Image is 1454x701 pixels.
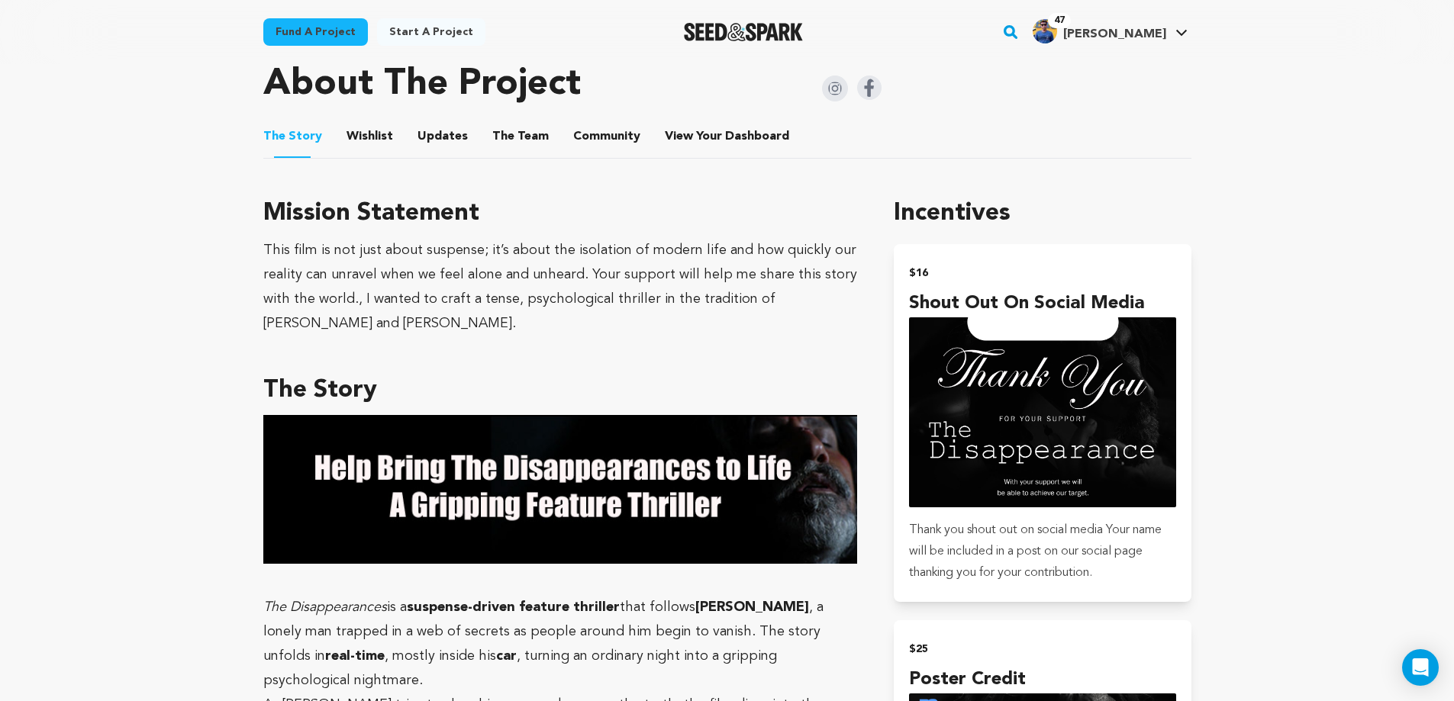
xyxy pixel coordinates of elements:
[695,600,809,614] strong: [PERSON_NAME]
[263,372,858,409] h3: The Story
[573,127,640,146] span: Community
[665,127,792,146] a: ViewYourDashboard
[909,638,1175,660] h2: $25
[684,23,804,41] img: Seed&Spark Logo Dark Mode
[263,595,858,693] p: is a that follows , a lonely man trapped in a web of secrets as people around him begin to vanish...
[263,18,368,46] a: Fund a project
[894,195,1191,232] h1: Incentives
[665,127,792,146] span: Your
[263,195,858,232] h3: Mission Statement
[407,600,620,614] strong: suspense-driven feature thriller
[1033,19,1057,43] img: aa3a6eba01ca51bb.jpg
[1030,16,1191,43] a: Brijesh G.'s Profile
[857,76,882,100] img: Seed&Spark Facebook Icon
[684,23,804,41] a: Seed&Spark Homepage
[822,76,848,101] img: Seed&Spark Instagram Icon
[1063,28,1166,40] span: [PERSON_NAME]
[418,127,468,146] span: Updates
[909,262,1175,284] h2: $16
[1030,16,1191,48] span: Brijesh G.'s Profile
[263,415,858,564] img: 1756372650-BANNER.jpg
[263,600,387,614] em: The Disappearances
[263,66,581,103] h1: About The Project
[377,18,485,46] a: Start a project
[909,519,1175,584] p: Thank you shout out on social media Your name will be included in a post on our social page thank...
[492,127,549,146] span: Team
[325,649,385,663] strong: real-time
[725,127,789,146] span: Dashboard
[263,238,858,336] div: This film is not just about suspense; it’s about the isolation of modern life and how quickly our...
[1048,13,1071,28] span: 47
[909,666,1175,693] h4: Poster Credit
[1033,19,1166,43] div: Brijesh G.'s Profile
[909,290,1175,317] h4: Shout out on social media
[263,127,322,146] span: Story
[894,244,1191,601] button: $16 Shout out on social media incentive Thank you shout out on social media Your name will be inc...
[263,127,285,146] span: The
[1402,649,1439,686] div: Open Intercom Messenger
[492,127,514,146] span: The
[496,649,517,663] strong: car
[347,127,393,146] span: Wishlist
[909,317,1175,506] img: incentive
